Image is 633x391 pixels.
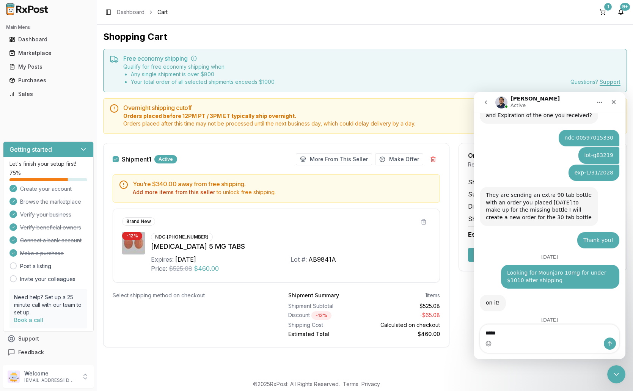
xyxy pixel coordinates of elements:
div: Shipment Summary [288,292,339,299]
span: $460.00 [194,264,219,273]
button: Feedback [3,345,94,359]
div: Discount [288,311,361,320]
span: Orders placed before 12PM PT / 3PM ET typically ship overnight. [123,112,620,120]
div: Active [154,155,177,163]
h5: Overnight shipping cutoff [123,105,620,111]
span: Estimated Net Charge [468,231,535,238]
span: Shipping Cost [468,214,508,223]
h5: Free economy shipping [123,55,620,61]
span: Browse the marketplace [20,198,81,206]
p: Welcome [24,370,77,377]
div: My Posts [9,63,88,71]
a: Dashboard [6,33,91,46]
span: Subtotal [468,190,492,199]
div: Questions? [570,78,620,86]
img: RxPost Logo [3,3,52,15]
a: Book a call [14,317,43,323]
button: Purchases [3,74,94,86]
span: Make a purchase [20,250,64,257]
a: Privacy [361,381,380,387]
div: Marketplace [9,49,88,57]
li: Your total order of all selected shipments exceeds $ 1000 [131,78,275,86]
a: Terms [343,381,358,387]
p: Need help? Set up a 25 minute call with our team to set up. [14,294,83,316]
h2: Main Menu [6,24,91,30]
span: Verify your business [20,211,71,218]
div: - 12 % [311,311,331,320]
div: Qualify for free economy shipping when [123,63,275,86]
span: $525.08 [169,264,192,273]
span: Verify beneficial owners [20,224,81,231]
div: Select shipping method on checkout [113,292,264,299]
button: Add more items from this seller [133,188,215,196]
div: $460.00 [367,330,440,338]
nav: breadcrumb [117,8,168,16]
div: AB9841A [308,255,336,264]
p: [EMAIL_ADDRESS][DOMAIN_NAME] [24,377,77,383]
div: 1 items [425,292,440,299]
span: Connect a bank account [20,237,82,244]
img: User avatar [8,371,20,383]
button: Support [3,332,94,345]
div: Brand New [122,217,155,226]
button: Dashboard [3,33,94,46]
div: Lot #: [291,255,307,264]
div: - $65.08 [367,311,440,320]
div: Shipping Cost [288,321,361,329]
button: Secure Checkout [468,248,617,262]
a: Invite your colleagues [20,275,75,283]
a: My Posts [6,60,91,74]
div: Expires: [151,255,174,264]
span: 75 % [9,169,21,177]
div: - 12 % [122,232,142,240]
button: 9+ [615,6,627,18]
div: Order Summary [468,152,617,159]
h1: Shopping Cart [103,31,627,43]
h5: You're $340.00 away from free shipping. [133,181,434,187]
div: 1 [604,3,612,11]
div: Shipment Subtotal [288,302,361,310]
button: My Posts [3,61,94,73]
span: Cart [157,8,168,16]
span: Shipments [468,177,498,187]
div: Review your details before checkout [468,161,617,168]
span: Feedback [18,349,44,356]
button: Make Offer [375,153,423,165]
div: Estimated Total [288,330,361,338]
a: Dashboard [117,8,145,16]
div: Calculated on checkout [367,321,440,329]
div: 9+ [620,3,630,11]
span: Discount [468,203,515,210]
a: Marketplace [6,46,91,60]
a: 1 [597,6,609,18]
img: Tradjenta 5 MG TABS [122,232,145,254]
span: Orders placed after this time may not be processed until the next business day, which could delay... [123,120,620,127]
div: [DATE] [175,255,196,264]
div: Sales [9,90,88,98]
